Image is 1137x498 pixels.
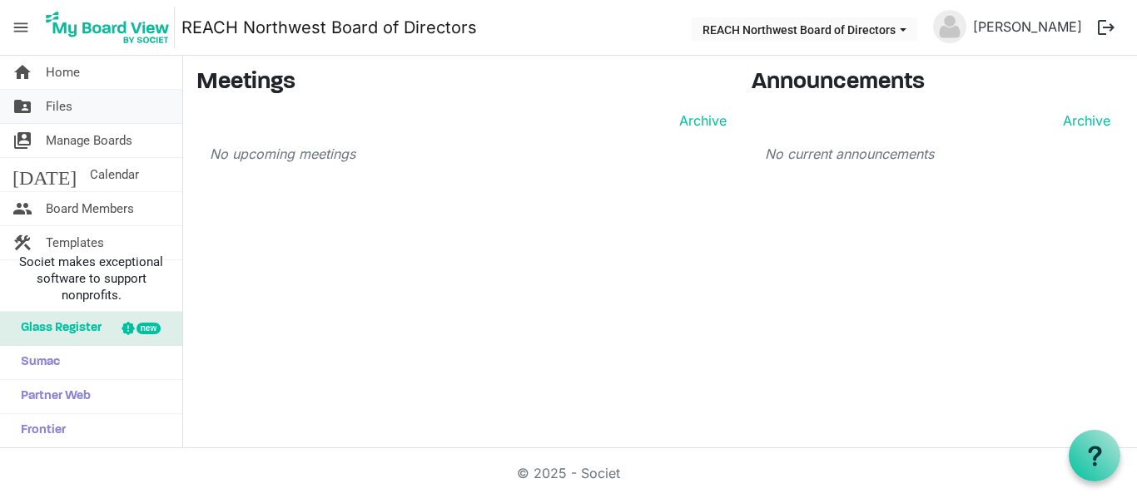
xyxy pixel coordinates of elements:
span: Partner Web [12,380,91,413]
h3: Meetings [196,69,727,97]
a: © 2025 - Societ [517,465,620,481]
span: Files [46,90,72,123]
img: My Board View Logo [41,7,175,48]
span: menu [5,12,37,43]
div: new [137,323,161,334]
a: Archive [1056,111,1110,131]
a: [PERSON_NAME] [966,10,1089,43]
a: My Board View Logo [41,7,181,48]
span: Board Members [46,192,134,225]
span: Manage Boards [46,124,132,157]
span: [DATE] [12,158,77,191]
span: Societ makes exceptional software to support nonprofits. [7,254,175,303]
button: REACH Northwest Board of Directors dropdownbutton [692,17,917,41]
span: folder_shared [12,90,32,123]
h3: Announcements [752,69,1124,97]
span: Sumac [12,346,60,379]
a: Archive [673,111,727,131]
a: REACH Northwest Board of Directors [181,11,477,44]
p: No current announcements [765,144,1110,164]
span: switch_account [12,124,32,157]
img: no-profile-picture.svg [933,10,966,43]
span: construction [12,226,32,259]
span: people [12,192,32,225]
span: Home [46,56,80,89]
span: home [12,56,32,89]
p: No upcoming meetings [210,144,727,164]
span: Calendar [90,158,139,191]
span: Templates [46,226,104,259]
span: Frontier [12,414,66,447]
button: logout [1089,10,1124,45]
span: Glass Register [12,312,102,345]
